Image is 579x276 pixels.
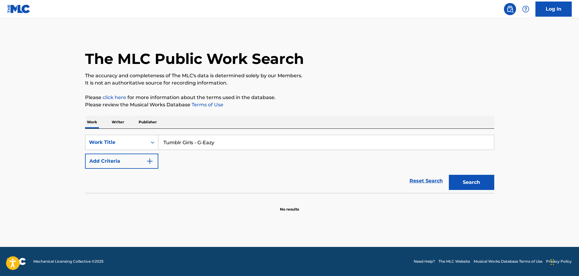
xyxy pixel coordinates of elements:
iframe: Chat Widget [549,247,579,276]
p: Please for more information about the terms used in the database. [85,94,494,101]
img: help [522,5,529,13]
p: Writer [110,116,126,128]
img: search [506,5,514,13]
img: logo [7,258,26,265]
span: Mechanical Licensing Collective © 2025 [33,259,104,264]
form: Search Form [85,135,494,193]
a: Log In [535,2,572,17]
p: Publisher [137,116,159,128]
a: click here [103,95,126,100]
p: Please review the Musical Works Database [85,101,494,108]
div: Help [520,3,532,15]
a: Terms of Use [190,102,223,108]
a: The MLC Website [439,259,470,264]
div: Work Title [89,139,143,146]
a: Privacy Policy [546,259,572,264]
p: The accuracy and completeness of The MLC's data is determined solely by our Members. [85,72,494,79]
p: Work [85,116,99,128]
p: It is not an authoritative source for recording information. [85,79,494,87]
div: Drag [551,253,554,271]
a: Musical Works Database Terms of Use [474,259,542,264]
a: Public Search [504,3,516,15]
img: MLC Logo [7,5,31,13]
a: Reset Search [406,174,446,188]
img: 9d2ae6d4665cec9f34b9.svg [146,158,153,165]
p: No results [280,199,299,212]
h1: The MLC Public Work Search [85,50,304,68]
a: Need Help? [414,259,435,264]
button: Add Criteria [85,154,158,169]
button: Search [449,175,494,190]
